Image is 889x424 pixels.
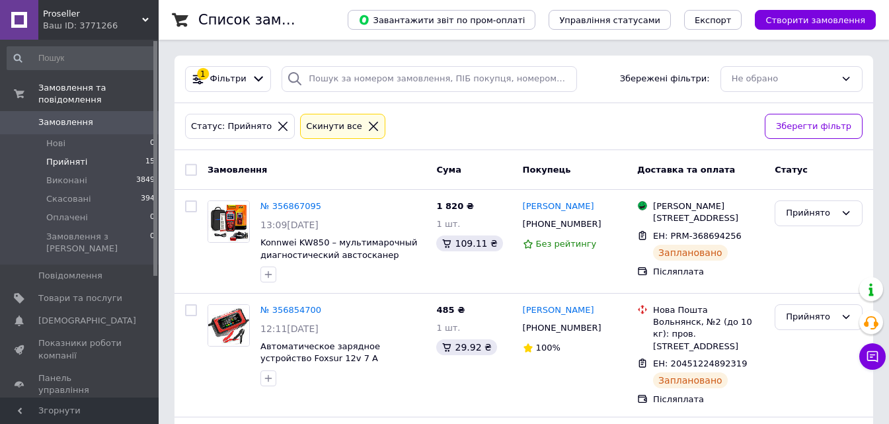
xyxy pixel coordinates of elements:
[859,343,886,370] button: Чат з покупцем
[786,206,835,220] div: Прийнято
[436,219,460,229] span: 1 шт.
[208,304,250,347] a: Фото товару
[198,12,332,28] h1: Список замовлень
[653,372,728,388] div: Заплановано
[786,310,835,324] div: Прийнято
[653,231,742,241] span: ЕН: PRM-368694256
[38,372,122,396] span: Панель управління
[136,175,155,187] span: 3849
[38,292,122,304] span: Товари та послуги
[653,245,728,261] div: Заплановано
[7,46,156,70] input: Пошук
[765,15,865,25] span: Створити замовлення
[436,323,460,333] span: 1 шт.
[141,193,155,205] span: 394
[765,114,863,140] button: Зберегти фільтр
[260,237,418,272] a: Konnwei KW850 – мультимарочный диагностический австосканер OBDII+CAN
[653,394,764,405] div: Післяплата
[260,201,321,211] a: № 356867095
[549,10,671,30] button: Управління статусами
[653,200,764,212] div: [PERSON_NAME]
[732,72,835,86] div: Не обрано
[358,14,525,26] span: Завантажити звіт по пром-оплаті
[208,305,249,346] img: Фото товару
[208,201,249,242] img: Фото товару
[620,73,710,85] span: Збережені фільтри:
[523,164,571,174] span: Покупець
[523,200,594,213] a: [PERSON_NAME]
[775,164,808,174] span: Статус
[46,231,150,255] span: Замовлення з [PERSON_NAME]
[653,316,764,353] div: Вольнянск, №2 (до 10 кг): пров. [STREET_ADDRESS]
[653,359,747,368] span: ЕН: 20451224892319
[520,319,604,337] div: [PHONE_NUMBER]
[145,156,155,168] span: 15
[637,164,735,174] span: Доставка та оплата
[46,156,87,168] span: Прийняті
[150,231,155,255] span: 0
[150,212,155,224] span: 0
[536,343,560,353] span: 100%
[43,20,159,32] div: Ваш ID: 3771266
[282,66,577,92] input: Пошук за номером замовлення, ПІБ покупця, номером телефону, Email, номером накладної
[188,120,274,134] div: Статус: Прийнято
[208,200,250,243] a: Фото товару
[436,164,461,174] span: Cума
[755,10,876,30] button: Створити замовлення
[38,270,102,282] span: Повідомлення
[348,10,535,30] button: Завантажити звіт по пром-оплаті
[653,266,764,278] div: Післяплата
[208,164,267,174] span: Замовлення
[520,216,604,233] div: [PHONE_NUMBER]
[653,212,764,224] div: [STREET_ADDRESS]
[150,138,155,149] span: 0
[436,305,465,315] span: 485 ₴
[38,82,159,106] span: Замовлення та повідомлення
[38,337,122,361] span: Показники роботи компанії
[46,138,65,149] span: Нові
[210,73,247,85] span: Фільтри
[684,10,742,30] button: Експорт
[742,15,876,24] a: Створити замовлення
[43,8,142,20] span: Proseller
[776,120,851,134] span: Зберегти фільтр
[523,304,594,317] a: [PERSON_NAME]
[38,116,93,128] span: Замовлення
[260,220,319,230] span: 13:09[DATE]
[536,239,597,249] span: Без рейтингу
[653,304,764,316] div: Нова Пошта
[559,15,660,25] span: Управління статусами
[197,68,209,80] div: 1
[46,175,87,187] span: Виконані
[695,15,732,25] span: Експорт
[436,339,496,355] div: 29.92 ₴
[260,341,405,376] a: Автоматическое зарядное устройство Foxsur 12v 7 A микропроцессорное FBC 1207 Е
[38,315,136,327] span: [DEMOGRAPHIC_DATA]
[260,305,321,315] a: № 356854700
[303,120,365,134] div: Cкинути все
[46,193,91,205] span: Скасовані
[260,323,319,334] span: 12:11[DATE]
[436,235,502,251] div: 109.11 ₴
[46,212,88,224] span: Оплачені
[436,201,473,211] span: 1 820 ₴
